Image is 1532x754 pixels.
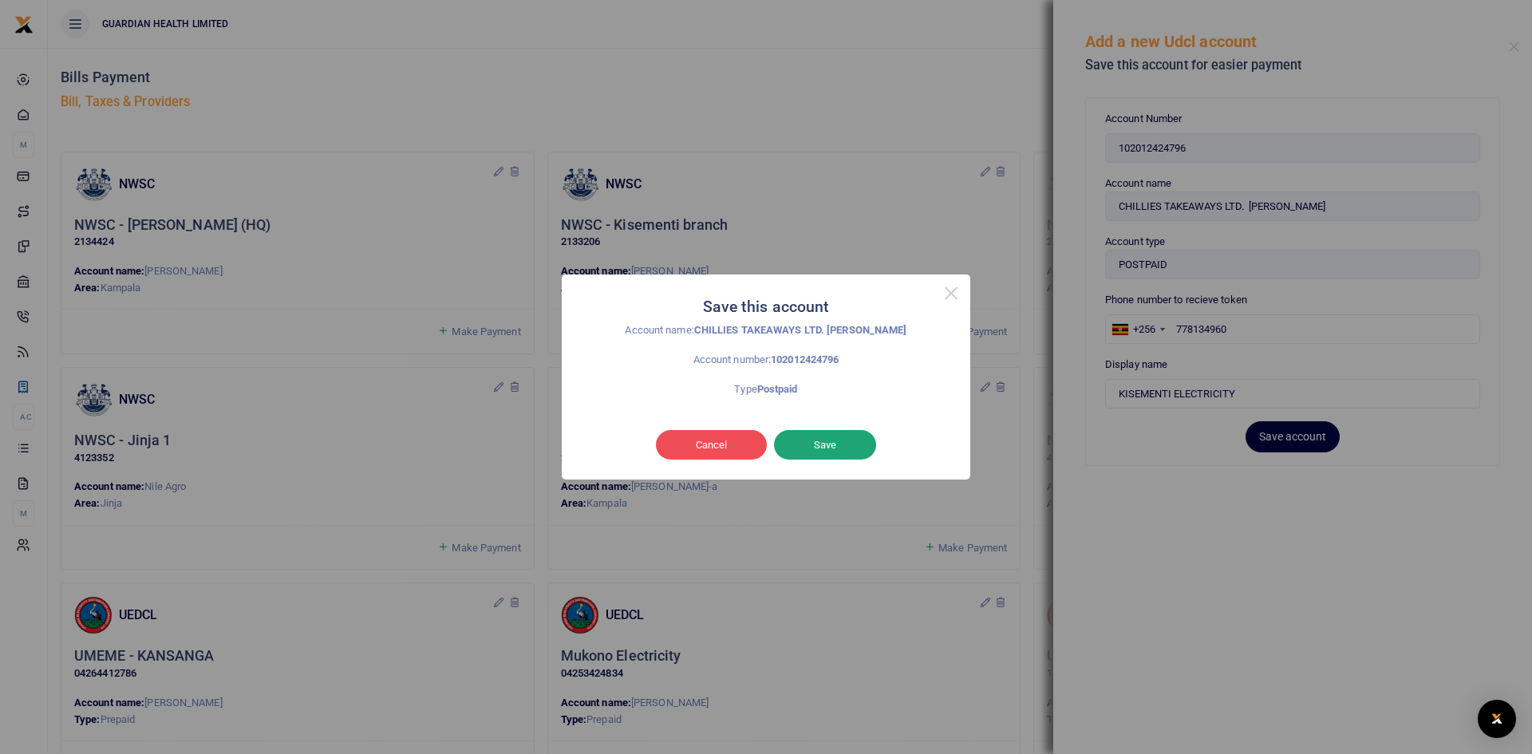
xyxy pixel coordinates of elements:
p: Account name: [597,322,935,339]
button: Thumbs down [656,430,767,460]
h4: Save this account [597,298,935,316]
p: Account number: [597,352,935,369]
p: Type [597,381,935,398]
strong: Postpaid [757,383,798,395]
strong: 102012424796 [771,353,839,365]
button: Thumbs up, great! [774,430,876,460]
button: Close this dialog [932,274,970,313]
div: Open Intercom Messenger [1478,700,1516,738]
strong: CHILLIES TAKEAWAYS LTD. [PERSON_NAME] [694,324,907,336]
